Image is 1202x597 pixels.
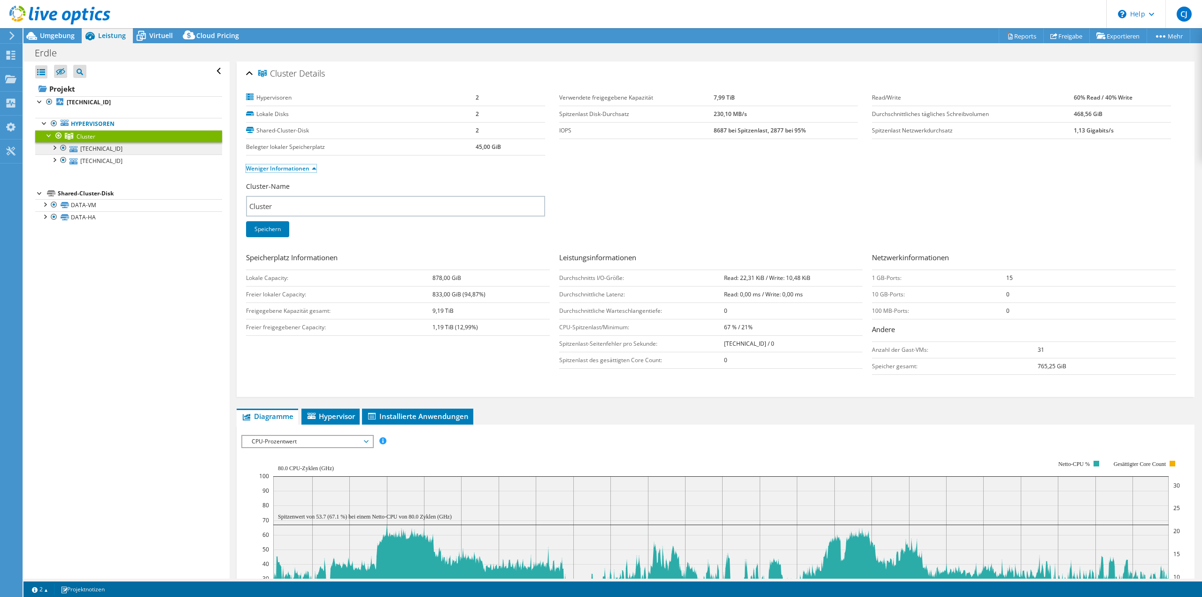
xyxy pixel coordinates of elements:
[559,286,724,302] td: Durchschnittliche Latenz:
[1173,481,1180,489] text: 30
[1173,504,1180,512] text: 25
[35,118,222,130] a: Hypervisoren
[1173,550,1180,558] text: 15
[724,323,753,331] b: 67 % / 21%
[67,98,111,106] b: [TECHNICAL_ID]
[714,93,735,101] b: 7,99 TiB
[246,142,475,152] label: Belegter lokaler Speicherplatz
[872,109,1073,119] label: Durchschnittliches tägliches Schreibvolumen
[241,411,293,421] span: Diagramme
[476,126,479,134] b: 2
[58,188,222,199] div: Shared-Cluster-Disk
[724,290,803,298] b: Read: 0,00 ms / Write: 0,00 ms
[724,340,774,348] b: [TECHNICAL_ID] / 0
[872,324,1176,337] h3: Andere
[1006,274,1013,282] b: 15
[724,356,727,364] b: 0
[35,96,222,109] a: [TECHNICAL_ID]
[872,126,1073,135] label: Spitzenlast Netzwerkdurchsatz
[1006,290,1009,298] b: 0
[262,560,269,568] text: 40
[872,270,1006,286] td: 1 GB-Ports:
[559,319,724,335] td: CPU-Spitzenlast/Minimum:
[259,472,269,480] text: 100
[559,252,863,265] h3: Leistungsinformationen
[1114,461,1166,467] text: Gesättigter Core Count
[872,358,1038,374] td: Speicher gesamt:
[1038,362,1066,370] b: 765,25 GiB
[35,142,222,155] a: [TECHNICAL_ID]
[25,583,54,595] a: 2
[476,143,501,151] b: 45,00 GiB
[559,270,724,286] td: Durchschnitts I/O-Größe:
[262,574,269,582] text: 30
[432,323,478,331] b: 1,19 TiB (12,99%)
[246,319,432,335] td: Freier freigegebener Capacity:
[246,221,289,237] a: Speichern
[872,302,1006,319] td: 100 MB-Ports:
[559,93,714,102] label: Verwendete freigegebene Kapazität
[1089,29,1147,43] a: Exportieren
[35,130,222,142] a: Cluster
[262,545,269,553] text: 50
[872,286,1006,302] td: 10 GB-Ports:
[724,307,727,315] b: 0
[872,93,1073,102] label: Read/Write
[299,68,325,79] span: Details
[278,465,334,472] text: 80.0 CPU-Zyklen (GHz)
[559,335,724,352] td: Spitzenlast-Seitenfehler pro Sekunde:
[35,81,222,96] a: Projekt
[246,302,432,319] td: Freigegebene Kapazität gesamt:
[724,274,810,282] b: Read: 22,31 KiB / Write: 10,48 KiB
[98,31,126,40] span: Leistung
[999,29,1044,43] a: Reports
[246,109,475,119] label: Lokale Disks
[278,513,452,520] text: Spitzenwert von 53.7 (67.1 %) bei einem Netto-CPU von 80.0 Zyklen (GHz)
[559,302,724,319] td: Durchschnittliche Warteschlangentiefe:
[246,286,432,302] td: Freier lokaler Capacity:
[872,341,1038,358] td: Anzahl der Gast-VMs:
[40,31,75,40] span: Umgebung
[1058,461,1090,467] text: Netto-CPU %
[35,199,222,211] a: DATA-VM
[1074,110,1102,118] b: 468,56 GiB
[35,211,222,224] a: DATA-HA
[1147,29,1190,43] a: Mehr
[1173,573,1180,581] text: 10
[476,93,479,101] b: 2
[1118,10,1126,18] svg: \n
[306,411,355,421] span: Hypervisor
[246,270,432,286] td: Lokale Capacity:
[246,252,550,265] h3: Speicherplatz Informationen
[872,252,1176,265] h3: Netzwerkinformationen
[31,48,71,58] h1: Erdle
[149,31,173,40] span: Virtuell
[262,501,269,509] text: 80
[35,155,222,167] a: [TECHNICAL_ID]
[196,31,239,40] span: Cloud Pricing
[476,110,479,118] b: 2
[247,436,368,447] span: CPU-Prozentwert
[262,516,269,524] text: 70
[432,307,454,315] b: 9,19 TiB
[258,69,297,78] span: Cluster
[1038,346,1044,354] b: 31
[432,290,485,298] b: 833,00 GiB (94,87%)
[246,126,475,135] label: Shared-Cluster-Disk
[559,109,714,119] label: Spitzenlast Disk-Durchsatz
[1074,126,1114,134] b: 1,13 Gigabits/s
[1173,527,1180,535] text: 20
[262,531,269,539] text: 60
[367,411,469,421] span: Installierte Anwendungen
[54,583,111,595] a: Projektnotizen
[559,126,714,135] label: IOPS
[1006,307,1009,315] b: 0
[1074,93,1133,101] b: 60% Read / 40% Write
[1043,29,1090,43] a: Freigabe
[432,274,461,282] b: 878,00 GiB
[1177,7,1192,22] span: CJ
[246,93,475,102] label: Hypervisoren
[559,352,724,368] td: Spitzenlast des gesättigten Core Count:
[714,126,806,134] b: 8687 bei Spitzenlast, 2877 bei 95%
[246,182,290,191] label: Cluster-Name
